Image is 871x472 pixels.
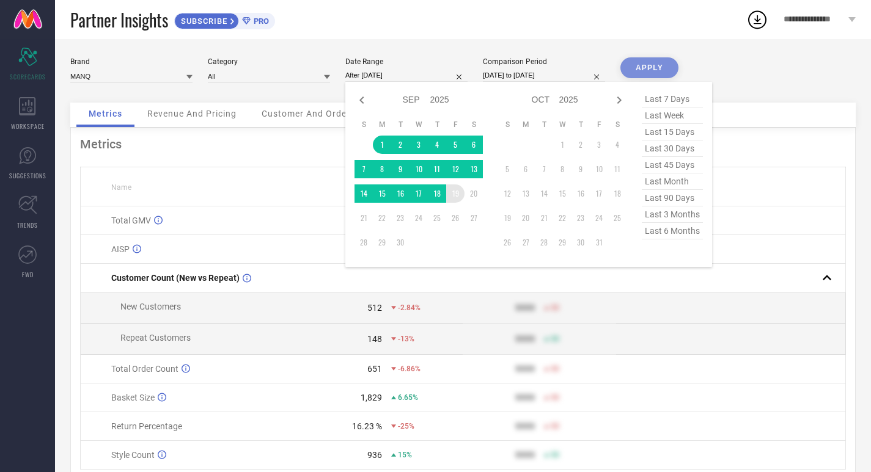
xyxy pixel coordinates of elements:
div: 512 [367,303,382,313]
th: Thursday [571,120,590,129]
div: Comparison Period [483,57,605,66]
span: last 3 months [642,206,703,223]
input: Select date range [345,69,468,82]
span: -2.84% [398,303,421,312]
td: Fri Oct 31 2025 [590,233,608,252]
td: Sun Sep 07 2025 [355,160,373,178]
span: -6.86% [398,365,421,373]
span: last week [642,107,703,124]
span: 6.65% [398,393,418,402]
div: 9999 [515,303,535,313]
th: Monday [516,120,535,129]
div: 148 [367,334,382,344]
td: Wed Oct 29 2025 [553,233,571,252]
td: Fri Oct 24 2025 [590,209,608,227]
th: Saturday [608,120,627,129]
div: 9999 [515,393,535,402]
span: Partner Insights [70,7,168,32]
td: Tue Sep 09 2025 [391,160,410,178]
td: Wed Oct 22 2025 [553,209,571,227]
span: Metrics [89,109,122,118]
td: Tue Sep 02 2025 [391,136,410,154]
td: Wed Sep 17 2025 [410,184,428,203]
div: Brand [70,57,193,66]
div: 651 [367,364,382,374]
td: Tue Sep 30 2025 [391,233,410,252]
th: Tuesday [535,120,553,129]
div: Open download list [746,9,768,31]
span: last 7 days [642,91,703,107]
td: Sun Sep 21 2025 [355,209,373,227]
span: last 15 days [642,124,703,140]
div: Metrics [80,137,846,151]
td: Wed Oct 15 2025 [553,184,571,203]
td: Thu Oct 09 2025 [571,160,590,178]
td: Wed Sep 10 2025 [410,160,428,178]
span: last 90 days [642,190,703,206]
span: Total Order Count [111,364,178,374]
span: -25% [398,422,414,430]
th: Tuesday [391,120,410,129]
span: AISP [111,244,130,254]
div: 1,829 [361,393,382,402]
span: Total GMV [111,216,151,225]
div: Previous month [355,93,369,107]
td: Sun Sep 14 2025 [355,184,373,203]
span: Basket Size [111,393,155,402]
span: WORKSPACE [11,122,45,131]
td: Mon Sep 08 2025 [373,160,391,178]
span: -13% [398,335,414,343]
th: Wednesday [553,120,571,129]
span: SUGGESTIONS [9,171,46,180]
td: Thu Sep 18 2025 [428,184,446,203]
td: Thu Sep 25 2025 [428,209,446,227]
input: Select comparison period [483,69,605,82]
td: Sun Oct 12 2025 [498,184,516,203]
span: 50 [551,451,559,459]
td: Mon Sep 15 2025 [373,184,391,203]
td: Mon Sep 22 2025 [373,209,391,227]
td: Fri Oct 03 2025 [590,136,608,154]
td: Sat Oct 25 2025 [608,209,627,227]
div: 9999 [515,364,535,374]
td: Mon Oct 06 2025 [516,160,535,178]
td: Thu Sep 04 2025 [428,136,446,154]
td: Sun Oct 05 2025 [498,160,516,178]
span: last 45 days [642,157,703,173]
span: Return Percentage [111,421,182,431]
div: 16.23 % [352,421,382,431]
th: Sunday [498,120,516,129]
td: Sun Sep 28 2025 [355,233,373,252]
a: SUBSCRIBEPRO [174,10,275,29]
td: Tue Oct 14 2025 [535,184,553,203]
td: Sat Oct 11 2025 [608,160,627,178]
div: Date Range [345,57,468,66]
td: Fri Sep 12 2025 [446,160,465,178]
span: 50 [551,422,559,430]
span: Style Count [111,450,155,460]
td: Fri Sep 19 2025 [446,184,465,203]
td: Mon Oct 20 2025 [516,209,535,227]
td: Tue Oct 21 2025 [535,209,553,227]
th: Friday [446,120,465,129]
span: 15% [398,451,412,459]
td: Fri Oct 10 2025 [590,160,608,178]
span: Customer Count (New vs Repeat) [111,273,240,283]
span: 50 [551,303,559,312]
span: Repeat Customers [120,333,191,343]
td: Wed Oct 08 2025 [553,160,571,178]
td: Tue Sep 23 2025 [391,209,410,227]
td: Sat Sep 20 2025 [465,184,483,203]
th: Monday [373,120,391,129]
span: PRO [251,16,269,26]
td: Sat Sep 27 2025 [465,209,483,227]
span: Customer And Orders [262,109,355,118]
td: Thu Oct 02 2025 [571,136,590,154]
div: 936 [367,450,382,460]
span: 50 [551,393,559,402]
td: Thu Oct 16 2025 [571,184,590,203]
span: last month [642,173,703,190]
td: Thu Sep 11 2025 [428,160,446,178]
td: Mon Oct 13 2025 [516,184,535,203]
span: FWD [22,270,34,279]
